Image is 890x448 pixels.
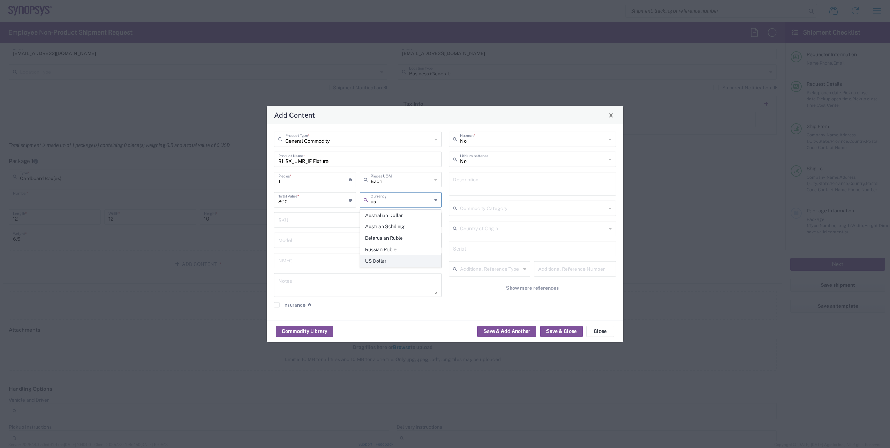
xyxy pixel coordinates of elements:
[274,110,315,120] h4: Add Content
[477,326,536,337] button: Save & Add Another
[360,210,441,221] span: Australian Dollar
[586,326,614,337] button: Close
[360,233,441,244] span: Belarusian Ruble
[540,326,583,337] button: Save & Close
[360,221,441,232] span: Austrian Schilling
[276,326,333,337] button: Commodity Library
[274,302,306,308] label: Insurance
[506,285,559,291] span: Show more references
[606,110,616,120] button: Close
[360,256,441,267] span: US Dollar
[360,244,441,255] span: Russian Ruble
